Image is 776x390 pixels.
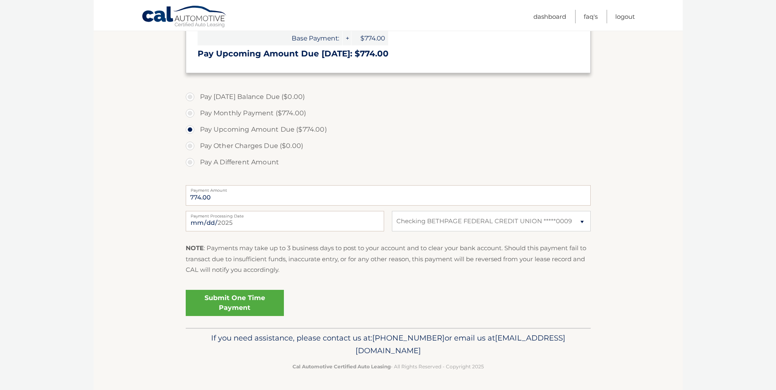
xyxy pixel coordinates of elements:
input: Payment Date [186,211,384,231]
p: - All Rights Reserved - Copyright 2025 [191,362,585,371]
span: Base Payment: [198,31,342,45]
p: : Payments may take up to 3 business days to post to your account and to clear your bank account.... [186,243,591,275]
label: Pay A Different Amount [186,154,591,170]
input: Payment Amount [186,185,591,206]
a: Dashboard [533,10,566,23]
label: Payment Processing Date [186,211,384,217]
label: Pay Monthly Payment ($774.00) [186,105,591,121]
span: $774.00 [351,31,388,45]
p: If you need assistance, please contact us at: or email us at [191,332,585,358]
h3: Pay Upcoming Amount Due [DATE]: $774.00 [198,49,579,59]
label: Pay Upcoming Amount Due ($774.00) [186,121,591,138]
label: Pay Other Charges Due ($0.00) [186,138,591,154]
label: Payment Amount [186,185,591,192]
a: Submit One Time Payment [186,290,284,316]
a: FAQ's [584,10,598,23]
a: Logout [615,10,635,23]
label: Pay [DATE] Balance Due ($0.00) [186,89,591,105]
strong: NOTE [186,244,204,252]
span: [PHONE_NUMBER] [372,333,445,343]
a: Cal Automotive [142,5,227,29]
span: + [343,31,351,45]
strong: Cal Automotive Certified Auto Leasing [292,363,391,370]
